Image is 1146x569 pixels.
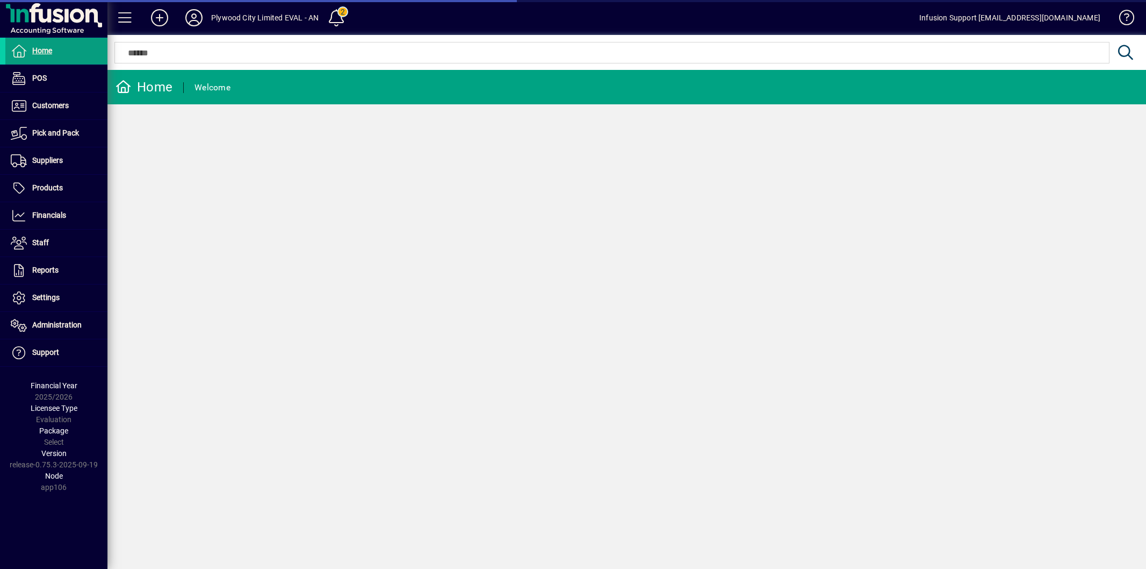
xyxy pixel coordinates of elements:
[45,472,63,480] span: Node
[919,9,1100,26] div: Infusion Support [EMAIL_ADDRESS][DOMAIN_NAME]
[32,348,59,357] span: Support
[32,183,63,192] span: Products
[211,9,319,26] div: Plywood City Limited EVAL - AN
[142,8,177,27] button: Add
[5,257,107,284] a: Reports
[32,211,66,219] span: Financials
[177,8,211,27] button: Profile
[5,93,107,119] a: Customers
[32,156,63,165] span: Suppliers
[194,79,230,96] div: Welcome
[5,65,107,92] a: POS
[5,230,107,257] a: Staff
[31,404,77,412] span: Licensee Type
[1111,2,1133,37] a: Knowledge Base
[32,129,79,137] span: Pick and Pack
[5,312,107,339] a: Administration
[116,79,172,96] div: Home
[39,426,68,435] span: Package
[5,120,107,147] a: Pick and Pack
[32,101,69,110] span: Customers
[5,339,107,366] a: Support
[32,266,59,274] span: Reports
[31,381,77,390] span: Financial Year
[32,321,82,329] span: Administration
[5,175,107,202] a: Products
[41,449,67,458] span: Version
[32,238,49,247] span: Staff
[5,284,107,311] a: Settings
[32,46,52,55] span: Home
[5,147,107,174] a: Suppliers
[32,293,60,302] span: Settings
[32,74,47,82] span: POS
[5,202,107,229] a: Financials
